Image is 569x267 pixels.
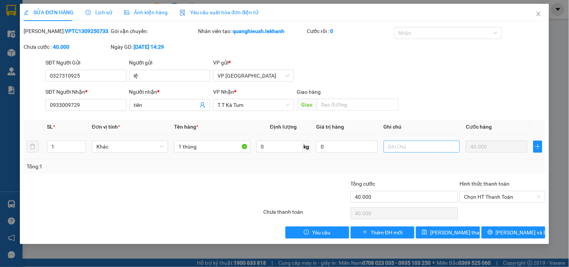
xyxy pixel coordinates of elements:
[45,58,126,67] div: SĐT Người Gửi
[533,141,542,153] button: plus
[488,229,493,235] span: printer
[384,141,460,153] input: Ghi Chú
[86,10,91,15] span: clock-circle
[6,33,83,44] div: 0327310925
[88,6,148,15] div: T.T Kà Tum
[416,226,480,238] button: save[PERSON_NAME] thay đổi
[180,9,259,15] span: Yêu cầu xuất hóa đơn điện tử
[200,102,206,108] span: user-add
[124,9,168,15] span: Ảnh kiện hàng
[464,191,540,202] span: Chọn HT Thanh Toán
[88,24,148,35] div: 0933009729
[86,9,112,15] span: Lịch sử
[351,181,375,187] span: Tổng cước
[285,226,349,238] button: exclamation-circleYêu cầu
[65,28,108,34] b: VPTC1309250733
[381,120,463,134] th: Ghi chú
[88,15,148,24] div: tiên
[87,48,149,59] div: 40.000
[233,28,284,34] b: quanghieuxh.lekhanh
[87,50,97,58] span: CC :
[88,7,106,15] span: Nhận:
[111,43,197,51] div: Ngày GD:
[24,27,109,35] div: [PERSON_NAME]:
[92,124,120,130] span: Đơn vị tính
[134,44,164,50] b: [DATE] 14:29
[213,58,294,67] div: VP gửi
[53,44,69,50] b: 40.000
[534,144,542,150] span: plus
[496,228,548,237] span: [PERSON_NAME] và In
[129,58,210,67] div: Người gửi
[263,208,350,221] div: Chưa thanh toán
[45,88,126,96] div: SĐT Người Nhận
[330,28,333,34] b: 0
[303,141,310,153] span: kg
[47,124,53,130] span: SL
[6,24,83,33] div: lệ
[218,99,289,111] span: T.T Kà Tum
[213,89,234,95] span: VP Nhận
[24,10,29,15] span: edit
[297,99,317,111] span: Giao
[312,228,330,237] span: Yêu cầu
[422,229,427,235] span: save
[174,124,198,130] span: Tên hàng
[270,124,297,130] span: Định lượng
[528,4,549,25] button: Close
[6,7,18,15] span: Gửi:
[536,11,542,17] span: close
[304,229,309,235] span: exclamation-circle
[307,27,393,35] div: Cước rồi :
[24,9,74,15] span: SỬA ĐƠN HÀNG
[24,43,109,51] div: Chưa cước :
[317,99,399,111] input: Dọc đường
[27,141,39,153] button: delete
[218,70,289,81] span: VP Tân Bình
[27,162,220,171] div: Tổng: 1
[316,124,344,130] span: Giá trị hàng
[362,229,368,235] span: plus
[466,124,492,130] span: Cước hàng
[6,6,83,24] div: VP [GEOGRAPHIC_DATA]
[174,141,250,153] input: VD: Bàn, Ghế
[297,89,321,95] span: Giao hàng
[351,226,414,238] button: plusThêm ĐH mới
[482,226,545,238] button: printer[PERSON_NAME] và In
[180,10,186,16] img: icon
[96,141,164,152] span: Khác
[111,27,197,35] div: Gói vận chuyển:
[459,181,509,187] label: Hình thức thanh toán
[129,88,210,96] div: Người nhận
[466,141,527,153] input: 0
[124,10,129,15] span: picture
[198,27,306,35] div: Nhân viên tạo:
[371,228,402,237] span: Thêm ĐH mới
[430,228,490,237] span: [PERSON_NAME] thay đổi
